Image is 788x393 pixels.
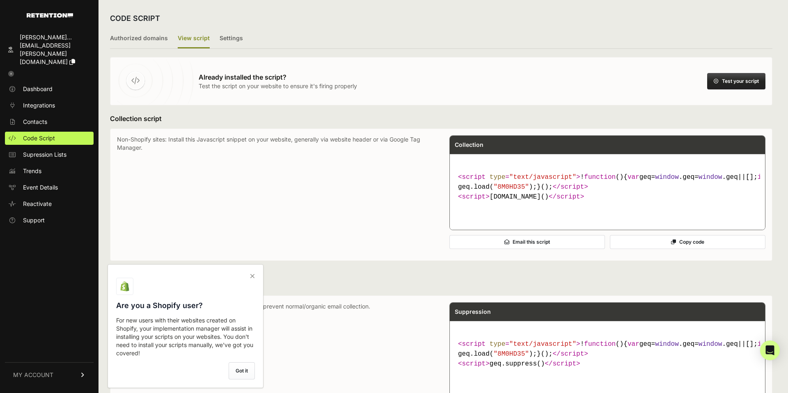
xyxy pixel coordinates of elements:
span: Trends [23,167,41,175]
p: For new users with their websites created on Shopify, your implementation manager will assist in ... [116,316,255,357]
div: Collection [450,136,765,154]
img: Shopify [120,281,130,291]
span: if [758,340,765,348]
h3: Are you a Shopify user? [116,300,255,311]
a: Trends [5,165,94,178]
span: var [628,340,639,348]
label: Settings [220,29,243,48]
h3: Already installed the script? [199,72,357,82]
a: Code Script [5,132,94,145]
span: </ > [552,350,588,358]
span: Supression Lists [23,151,66,159]
button: Test your script [707,73,765,89]
span: if [758,174,765,181]
span: Support [23,216,45,224]
span: < = > [458,340,580,348]
code: [DOMAIN_NAME]() [455,169,760,205]
span: < = > [458,174,580,181]
span: Integrations [23,101,55,110]
span: Contacts [23,118,47,126]
span: script [462,340,486,348]
a: MY ACCOUNT [5,362,94,387]
span: [EMAIL_ADDRESS][PERSON_NAME][DOMAIN_NAME] [20,42,71,65]
div: [PERSON_NAME]... [20,33,90,41]
span: var [628,174,639,181]
label: View script [178,29,210,48]
a: Dashboard [5,82,94,96]
span: < > [458,360,490,368]
span: window [655,174,679,181]
h3: Suppression script [110,281,772,290]
span: </ > [552,183,588,191]
label: Authorized domains [110,29,168,48]
h2: CODE SCRIPT [110,13,160,24]
span: type [490,340,505,348]
span: "text/javascript" [509,340,576,348]
a: Integrations [5,99,94,112]
p: Non-Shopify sites: Install this Javascript snippet on your website, generally via website header ... [117,135,433,254]
span: Dashboard [23,85,53,93]
code: geq.suppress() [455,336,760,372]
img: Retention.com [27,13,73,18]
span: script [552,360,576,368]
span: script [462,174,486,181]
a: Contacts [5,115,94,128]
a: Reactivate [5,197,94,210]
span: script [557,193,580,201]
p: Test the script on your website to ensure it's firing properly [199,82,357,90]
span: script [462,360,486,368]
span: </ > [549,193,584,201]
span: type [490,174,505,181]
button: Email this script [449,235,605,249]
a: Support [5,214,94,227]
div: Suppression [450,303,765,321]
a: Supression Lists [5,148,94,161]
h3: Collection script [110,114,772,123]
span: window [699,174,722,181]
span: function [584,340,616,348]
span: MY ACCOUNT [13,371,53,379]
span: ( ) [584,340,623,348]
button: Copy code [610,235,765,249]
span: script [561,183,584,191]
span: Code Script [23,134,55,142]
span: window [655,340,679,348]
span: script [462,193,486,201]
span: function [584,174,616,181]
div: Open Intercom Messenger [760,340,780,360]
span: "8M0HD35" [493,183,529,191]
label: Got it [229,362,255,379]
span: </ > [545,360,580,368]
span: script [561,350,584,358]
span: < > [458,193,490,201]
span: window [699,340,722,348]
span: "8M0HD35" [493,350,529,358]
span: ( ) [584,174,623,181]
a: Event Details [5,181,94,194]
a: [PERSON_NAME]... [EMAIL_ADDRESS][PERSON_NAME][DOMAIN_NAME] [5,31,94,69]
span: Event Details [23,183,58,192]
span: "text/javascript" [509,174,576,181]
span: Reactivate [23,200,52,208]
